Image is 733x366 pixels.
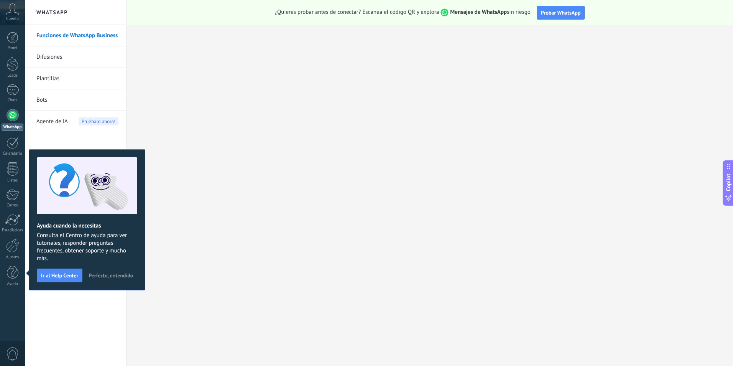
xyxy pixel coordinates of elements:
a: Bots [36,89,118,111]
div: Listas [2,178,24,183]
span: Agente de IA [36,111,68,132]
span: Cuenta [6,16,19,21]
strong: Mensajes de WhatsApp [450,8,507,16]
li: Agente de IA [25,111,126,132]
span: Pruébalo ahora! [79,117,118,125]
div: Leads [2,73,24,78]
div: Estadísticas [2,228,24,233]
span: Consulta el Centro de ayuda para ver tutoriales, responder preguntas frecuentes, obtener soporte ... [37,232,137,262]
span: Ir al Help Center [41,273,78,278]
div: Chats [2,98,24,103]
button: Ir al Help Center [37,269,82,282]
span: Probar WhatsApp [541,9,581,16]
div: WhatsApp [2,124,23,131]
div: Panel [2,46,24,51]
li: Funciones de WhatsApp Business [25,25,126,46]
li: Plantillas [25,68,126,89]
span: ¿Quieres probar antes de conectar? Escanea el código QR y explora sin riesgo [275,8,531,16]
div: Ajustes [2,255,24,260]
li: Bots [25,89,126,111]
button: Probar WhatsApp [537,6,585,20]
a: Funciones de WhatsApp Business [36,25,118,46]
li: Difusiones [25,46,126,68]
a: Difusiones [36,46,118,68]
span: Perfecto, entendido [89,273,133,278]
h2: Ayuda cuando la necesitas [37,222,137,229]
div: Ayuda [2,282,24,287]
div: Calendario [2,151,24,156]
button: Perfecto, entendido [85,270,136,281]
a: Agente de IAPruébalo ahora! [36,111,118,132]
a: Plantillas [36,68,118,89]
span: Copilot [725,174,732,191]
div: Correo [2,203,24,208]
